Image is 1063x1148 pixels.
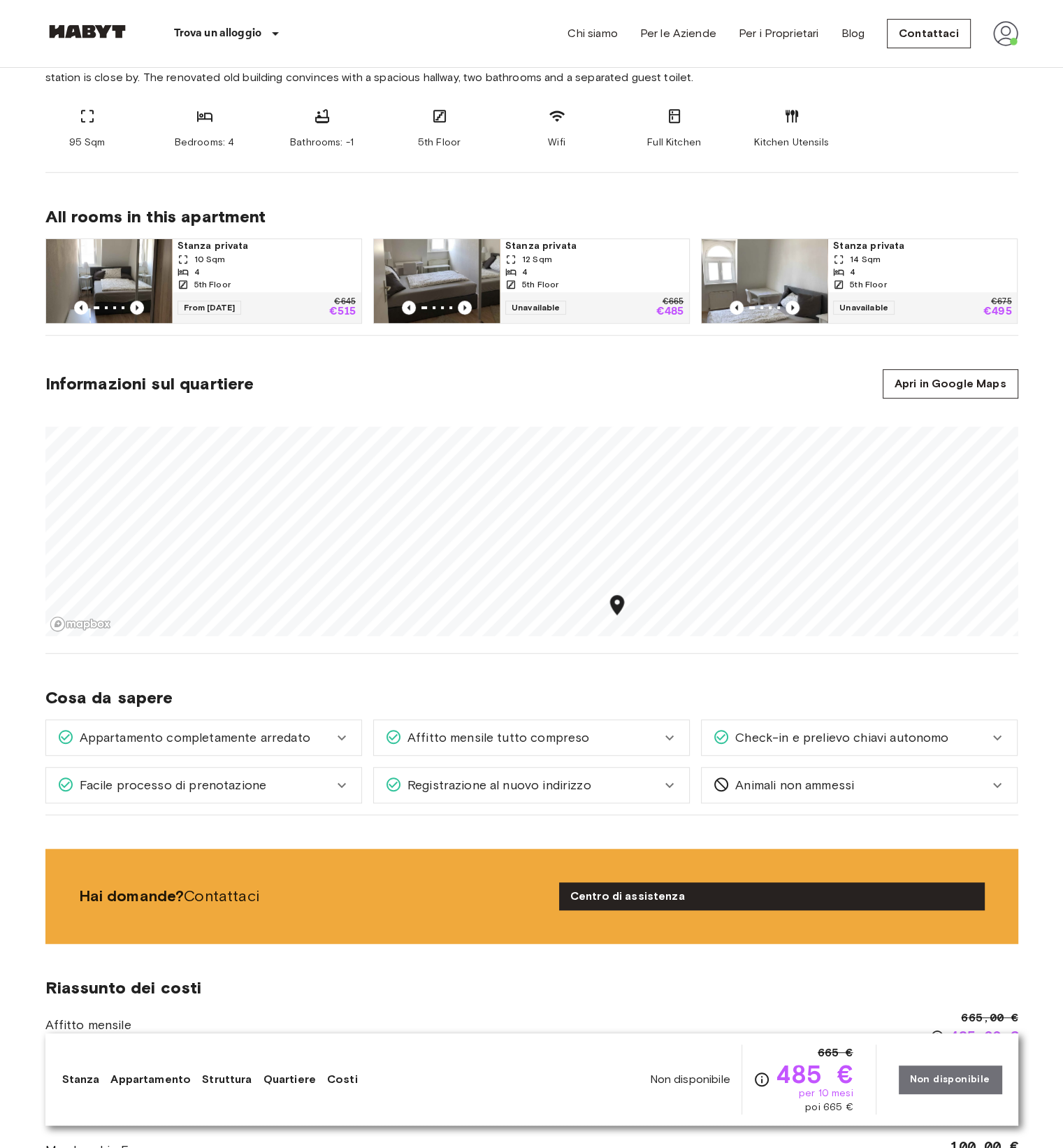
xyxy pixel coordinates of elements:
[522,278,558,291] span: 5th Floor
[79,886,548,907] span: Contattaci
[45,238,362,324] a: Marketing picture of unit DE-04-029-005-03HFPrevious imagePrevious imageStanza privata10 Sqm45th ...
[45,206,1018,227] span: All rooms in this apartment
[522,253,552,266] span: 12 Sqm
[50,616,111,632] a: Mapbox logo
[647,136,701,150] span: Full Kitchen
[178,239,356,253] span: Stanza privata
[374,768,689,803] div: Registrazione al nuovo indirizzo
[45,977,1018,998] span: Riassunto dei costi
[45,55,1018,85] span: This location convinces with its centrality to all possible activities. Apart from [GEOGRAPHIC_DA...
[567,25,617,42] a: Chi siamo
[702,239,827,323] img: Marketing picture of unit DE-04-029-005-01HF
[178,301,242,315] span: From [DATE]
[46,239,172,323] img: Marketing picture of unit DE-04-029-005-03HF
[45,373,254,394] span: Informazioni sul quartiere
[74,776,267,794] span: Facile processo di prenotazione
[402,776,591,794] span: Registrazione al nuovo indirizzo
[290,136,354,150] span: Bathrooms: -1
[505,239,684,253] span: Stanza privata
[458,301,472,315] button: Previous image
[702,768,1017,803] div: Animali non ammessi
[883,369,1018,399] a: Apri in Google Maps
[656,306,684,317] p: €485
[730,776,854,794] span: Animali non ammessi
[45,24,129,38] img: Habyt
[730,301,744,315] button: Previous image
[373,238,690,324] a: Marketing picture of unit DE-04-029-005-02HFPrevious imagePrevious imageStanza privata12 Sqm45th ...
[79,887,185,905] b: Hai domande?
[841,25,865,42] a: Blog
[45,426,1018,636] canvas: Map
[605,593,629,622] div: Map marker
[850,253,881,266] span: 14 Sqm
[110,1071,191,1088] a: Appartamento
[45,1016,324,1034] span: Affitto mensile
[930,1029,944,1043] svg: Verifica i dettagli delle spese nella sezione 'Riassunto dei Costi'. Si prega di notare che gli s...
[701,238,1018,324] a: Marketing picture of unit DE-04-029-005-01HFPrevious imagePrevious imageStanza privata14 Sqm45th ...
[950,1082,1018,1101] span: 997,50 €
[833,239,1011,253] span: Stanza privata
[62,1071,100,1088] a: Stanza
[329,306,356,317] p: €515
[739,25,819,42] a: Per i Proprietari
[45,687,1018,708] span: Cosa da sapere
[649,1072,730,1087] span: Non disponibile
[69,136,106,150] span: 95 Sqm
[753,1071,770,1088] svg: Verifica i dettagli delle spese nella sezione 'Riassunto dei Costi'. Si prega di notare che gli s...
[74,729,310,747] span: Appartamento completamente arredato
[776,1061,853,1086] span: 485 €
[402,729,590,747] span: Affitto mensile tutto compreso
[818,1045,853,1061] span: 665 €
[327,1071,358,1088] a: Costi
[74,301,88,315] button: Previous image
[833,301,895,315] span: Unavailable
[194,253,226,266] span: 10 Sqm
[993,21,1018,46] img: avatar
[194,266,200,278] span: 4
[786,301,800,315] button: Previous image
[374,720,689,755] div: Affitto mensile tutto compreso
[522,266,528,278] span: 4
[559,882,985,910] a: Centro di assistenza
[991,298,1011,306] p: €675
[46,768,361,803] div: Facile processo di prenotazione
[130,301,144,315] button: Previous image
[46,720,361,755] div: Appartamento completamente arredato
[374,239,500,323] img: Marketing picture of unit DE-04-029-005-02HF
[402,301,416,315] button: Previous image
[887,19,971,48] a: Contattaci
[194,278,231,291] span: 5th Floor
[174,25,262,42] p: Trova un alloggio
[505,301,567,315] span: Unavailable
[754,136,828,150] span: Kitchen Utensils
[850,278,886,291] span: 5th Floor
[418,136,461,150] span: 5th Floor
[850,266,855,278] span: 4
[175,136,235,150] span: Bedrooms: 4
[983,306,1012,317] p: €495
[961,1010,1018,1026] span: 665,00 €
[950,1026,1018,1046] span: 485,00 €
[263,1071,316,1088] a: Quartiere
[702,720,1017,755] div: Check-in e prelievo chiavi autonomo
[799,1086,853,1100] span: per 10 mesi
[663,298,684,306] p: €665
[640,25,716,42] a: Per le Aziende
[334,298,355,306] p: €645
[730,729,948,747] span: Check-in e prelievo chiavi autonomo
[202,1071,252,1088] a: Struttura
[548,136,565,150] span: Wifi
[805,1100,853,1114] span: poi 665 €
